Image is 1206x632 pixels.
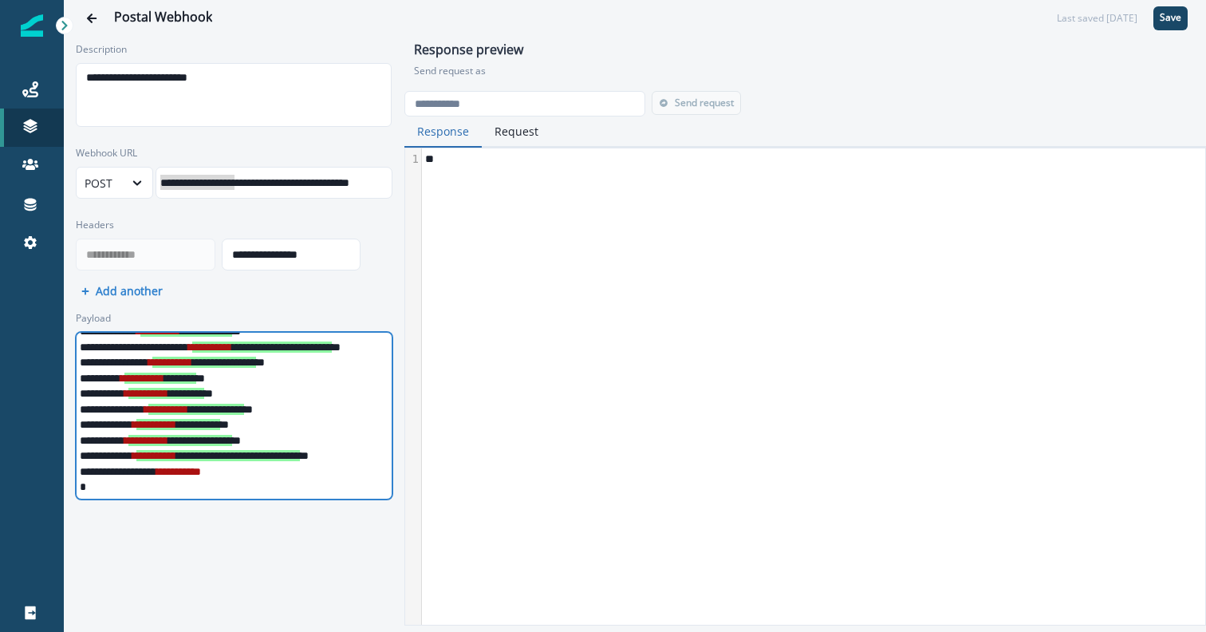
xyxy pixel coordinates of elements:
button: Response [404,117,482,148]
h1: Response preview [414,42,1196,64]
img: Inflection [21,14,43,37]
p: Save [1160,12,1181,23]
label: Headers [76,218,383,232]
button: Go back [76,2,108,34]
button: Add another [81,283,163,298]
div: Postal Webhook [114,10,212,27]
p: Send request [675,97,734,109]
p: Send request as [414,64,1196,78]
label: Webhook URL [76,146,383,160]
p: Add another [96,283,163,298]
button: Request [482,117,551,148]
label: Payload [76,311,383,326]
button: Save [1153,6,1188,30]
div: POST [85,175,116,192]
label: Description [76,42,383,57]
div: 1 [405,152,421,168]
button: Send request [652,91,741,115]
div: Last saved [DATE] [1057,11,1137,26]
